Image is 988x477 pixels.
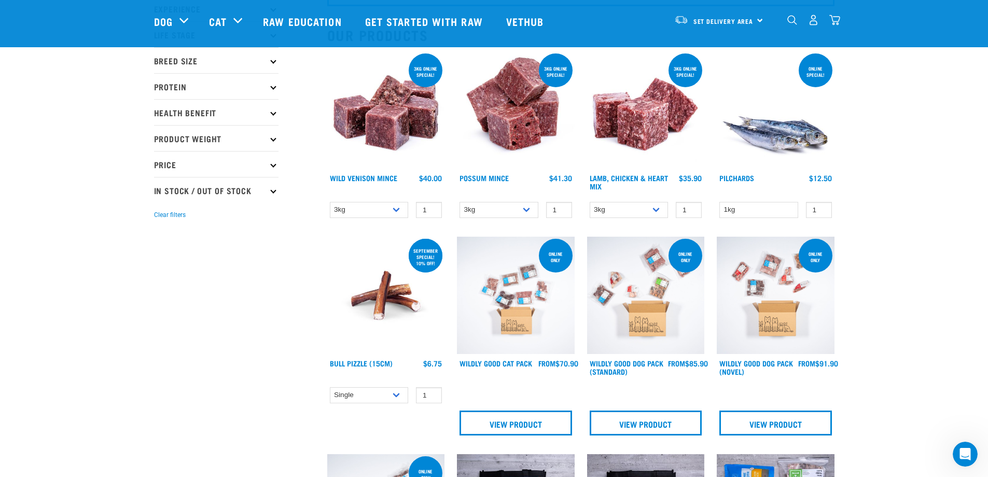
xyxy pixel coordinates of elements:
p: Price [154,151,279,177]
img: 1124 Lamb Chicken Heart Mix 01 [587,51,705,169]
div: $91.90 [798,359,838,367]
div: $85.90 [668,359,708,367]
iframe: Intercom live chat [953,442,978,467]
p: Health Benefit [154,99,279,125]
a: Bull Pizzle (15cm) [330,361,393,365]
div: September special! 10% off! [409,243,442,271]
span: FROM [538,361,555,365]
div: $35.90 [679,174,702,182]
div: Online Only [799,246,832,268]
span: Set Delivery Area [693,19,754,23]
p: Breed Size [154,47,279,73]
img: van-moving.png [674,15,688,24]
a: View Product [460,411,572,435]
span: FROM [798,361,815,365]
img: Cat 0 2sec [457,237,575,355]
input: 1 [676,202,702,218]
a: View Product [590,411,702,435]
span: FROM [668,361,685,365]
div: Online Only [669,246,702,268]
div: $41.30 [549,174,572,182]
img: Dog 0 2sec [587,237,705,355]
p: In Stock / Out Of Stock [154,177,279,203]
input: 1 [806,202,832,218]
a: Dog [154,13,173,29]
div: 3kg online special! [409,61,442,83]
a: Wildly Good Dog Pack (Standard) [590,361,663,373]
div: ONLINE ONLY [539,246,573,268]
img: home-icon@2x.png [829,15,840,25]
img: Dog Novel 0 2sec [717,237,834,355]
input: 1 [416,387,442,403]
a: Wildly Good Cat Pack [460,361,532,365]
img: home-icon-1@2x.png [787,15,797,25]
div: 3kg online special! [669,61,702,83]
a: Lamb, Chicken & Heart Mix [590,176,668,188]
div: ONLINE SPECIAL! [799,61,832,83]
div: $70.90 [538,359,578,367]
img: Pile Of Cubed Wild Venison Mince For Pets [327,51,445,169]
a: Wild Venison Mince [330,176,397,180]
a: View Product [719,411,832,435]
img: 1102 Possum Mince 01 [457,51,575,169]
a: Pilchards [719,176,754,180]
a: Raw Education [253,1,354,42]
input: 1 [546,202,572,218]
img: user.png [808,15,819,25]
div: $6.75 [423,359,442,367]
p: Protein [154,73,279,99]
div: $12.50 [809,174,832,182]
a: Wildly Good Dog Pack (Novel) [719,361,793,373]
div: 3kg online special! [539,61,573,83]
a: Vethub [496,1,557,42]
button: Clear filters [154,210,186,220]
a: Get started with Raw [355,1,496,42]
div: $40.00 [419,174,442,182]
p: Product Weight [154,125,279,151]
a: Possum Mince [460,176,509,180]
a: Cat [209,13,227,29]
img: Bull Pizzle [327,237,445,355]
input: 1 [416,202,442,218]
img: Four Whole Pilchards [717,51,834,169]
